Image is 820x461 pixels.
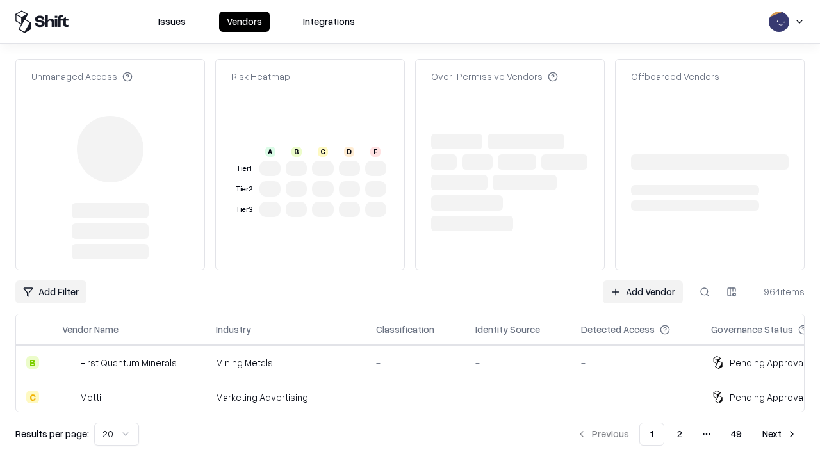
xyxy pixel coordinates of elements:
[80,356,177,369] div: First Quantum Minerals
[376,356,455,369] div: -
[639,423,664,446] button: 1
[216,323,251,336] div: Industry
[721,423,752,446] button: 49
[31,70,133,83] div: Unmanaged Access
[755,423,805,446] button: Next
[26,391,39,403] div: C
[15,280,86,303] button: Add Filter
[234,184,254,195] div: Tier 2
[376,391,455,404] div: -
[265,147,275,157] div: A
[234,204,254,215] div: Tier 3
[291,147,302,157] div: B
[344,147,354,157] div: D
[475,323,540,336] div: Identity Source
[216,356,356,369] div: Mining Metals
[603,280,683,303] a: Add Vendor
[15,427,89,441] p: Results per page:
[376,323,434,336] div: Classification
[667,423,693,446] button: 2
[711,323,793,336] div: Governance Status
[231,70,290,83] div: Risk Heatmap
[569,423,805,446] nav: pagination
[581,323,655,336] div: Detected Access
[730,391,805,404] div: Pending Approval
[62,391,75,403] img: Motti
[62,323,119,336] div: Vendor Name
[581,356,691,369] div: -
[26,356,39,369] div: B
[295,12,363,32] button: Integrations
[80,391,101,404] div: Motti
[431,70,558,83] div: Over-Permissive Vendors
[62,356,75,369] img: First Quantum Minerals
[216,391,356,404] div: Marketing Advertising
[370,147,381,157] div: F
[234,163,254,174] div: Tier 1
[631,70,719,83] div: Offboarded Vendors
[219,12,270,32] button: Vendors
[475,391,561,404] div: -
[151,12,193,32] button: Issues
[318,147,328,157] div: C
[475,356,561,369] div: -
[753,285,805,298] div: 964 items
[581,391,691,404] div: -
[730,356,805,369] div: Pending Approval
